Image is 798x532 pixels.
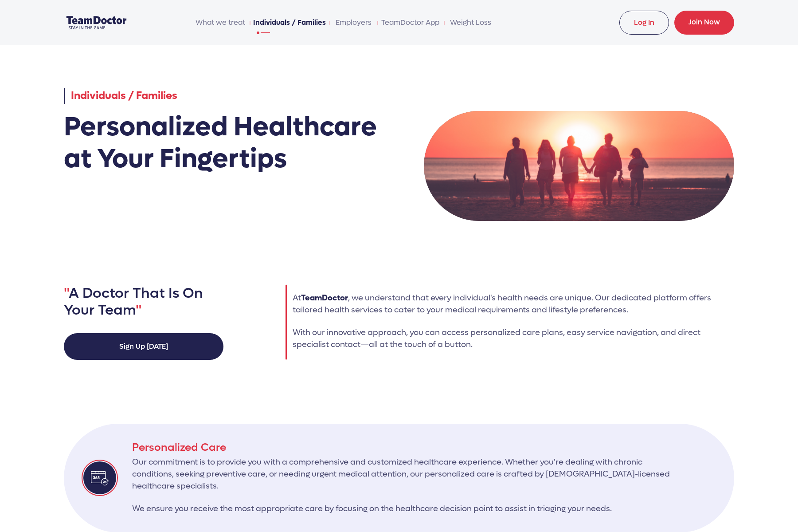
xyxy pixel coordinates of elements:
h1: Personalized Healthcare at Your Fingertips [64,111,394,175]
a: Sign Up [DATE] [64,333,223,360]
li: Individuals / Families [250,14,330,32]
span: What we treat [195,14,246,32]
p: With our innovative approach, you can access personalized care plans, easy service navigation, an... [286,327,734,351]
p: Our commitment is to provide you with a comprehensive and customized healthcare experience. Wheth... [132,456,670,503]
a: Join Now [674,11,734,35]
li: Weight Loss [444,14,497,32]
a: Weight Loss [447,14,493,32]
a: TeamDoctor App [381,14,440,32]
h3: Personalized Care [132,441,670,454]
p: At , we understand that every individual's health needs are unique. Our dedicated platform offers... [286,292,734,316]
h3: A Doctor That Is On Your Team [64,285,223,319]
li: Employers [329,14,377,32]
p: We ensure you receive the most appropriate care by focusing on the healthcare decision point to a... [132,503,670,515]
span: TeamDoctor [301,293,348,303]
li: What we treat [192,14,250,32]
li: TeamDoctor App [377,14,444,32]
a: Log In [619,11,669,35]
a: Individuals / Families [253,14,326,32]
img: 24 x 7 Services [82,460,118,496]
p: Individuals / Families [64,88,734,104]
img: Family Group [424,111,734,221]
a: Employers [333,14,374,32]
span: " [136,301,142,319]
span: " [64,284,69,303]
